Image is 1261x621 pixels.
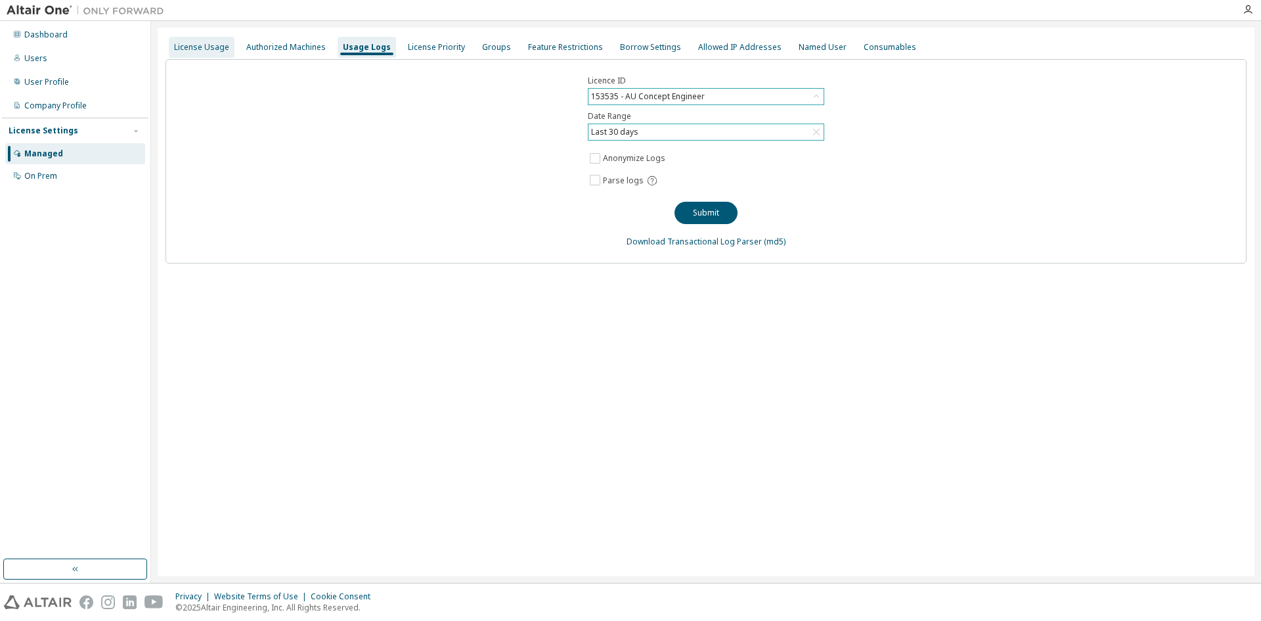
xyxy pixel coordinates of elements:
[175,591,214,602] div: Privacy
[588,76,824,86] label: Licence ID
[144,595,164,609] img: youtube.svg
[24,53,47,64] div: Users
[246,42,326,53] div: Authorized Machines
[603,150,668,166] label: Anonymize Logs
[24,171,57,181] div: On Prem
[343,42,391,53] div: Usage Logs
[7,4,171,17] img: Altair One
[175,602,378,613] p: © 2025 Altair Engineering, Inc. All Rights Reserved.
[528,42,603,53] div: Feature Restrictions
[482,42,511,53] div: Groups
[764,236,785,247] a: (md5)
[698,42,782,53] div: Allowed IP Addresses
[588,124,824,140] div: Last 30 days
[24,77,69,87] div: User Profile
[4,595,72,609] img: altair_logo.svg
[675,202,738,224] button: Submit
[864,42,916,53] div: Consumables
[620,42,681,53] div: Borrow Settings
[589,125,640,139] div: Last 30 days
[408,42,465,53] div: License Priority
[311,591,378,602] div: Cookie Consent
[24,30,68,40] div: Dashboard
[588,89,824,104] div: 153535 - AU Concept Engineer
[9,126,78,136] div: License Settings
[589,89,707,104] div: 153535 - AU Concept Engineer
[799,42,847,53] div: Named User
[24,149,63,159] div: Managed
[627,236,762,247] a: Download Transactional Log Parser
[79,595,93,609] img: facebook.svg
[123,595,137,609] img: linkedin.svg
[588,111,824,122] label: Date Range
[101,595,115,609] img: instagram.svg
[24,101,87,111] div: Company Profile
[214,591,311,602] div: Website Terms of Use
[174,42,229,53] div: License Usage
[603,175,644,186] span: Parse logs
